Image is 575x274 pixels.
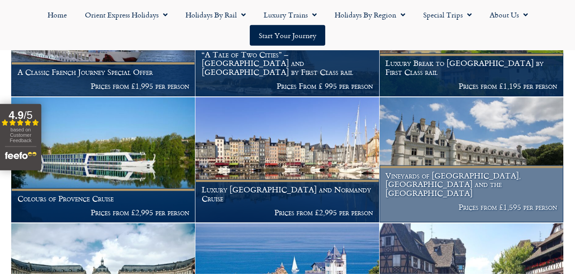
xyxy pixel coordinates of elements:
a: Luxury [GEOGRAPHIC_DATA] and Normandy Cruise Prices from £2,995 per person [195,97,380,223]
a: Home [39,4,76,25]
a: Holidays by Region [326,4,414,25]
a: Special Trips [414,4,481,25]
h1: Colours of Provence Cruise [18,194,189,203]
a: Colours of Provence Cruise Prices from £2,995 per person [11,97,195,223]
a: Vineyards of [GEOGRAPHIC_DATA], [GEOGRAPHIC_DATA] and the [GEOGRAPHIC_DATA] Prices from £1,595 pe... [380,97,564,223]
h1: A Classic French Journey Special Offer [18,68,189,77]
p: Prices From £ 995 per person [202,82,373,91]
a: Start your Journey [250,25,325,46]
a: Holidays by Rail [177,4,255,25]
a: Luxury Trains [255,4,326,25]
p: Prices from £2,995 per person [202,208,373,217]
h1: Luxury [GEOGRAPHIC_DATA] and Normandy Cruise [202,185,373,203]
nav: Menu [4,4,571,46]
p: Prices from £1,195 per person [385,82,557,91]
p: Prices from £2,995 per person [18,208,189,217]
h1: “A Tale of Two Cities” – [GEOGRAPHIC_DATA] and [GEOGRAPHIC_DATA] by First Class rail [202,50,373,77]
p: Prices from £1,595 per person [385,203,557,212]
p: Prices from £1,995 per person [18,82,189,91]
h1: Vineyards of [GEOGRAPHIC_DATA], [GEOGRAPHIC_DATA] and the [GEOGRAPHIC_DATA] [385,171,557,198]
h1: Luxury Break to [GEOGRAPHIC_DATA] by First Class rail [385,59,557,76]
a: Orient Express Holidays [76,4,177,25]
a: About Us [481,4,537,25]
